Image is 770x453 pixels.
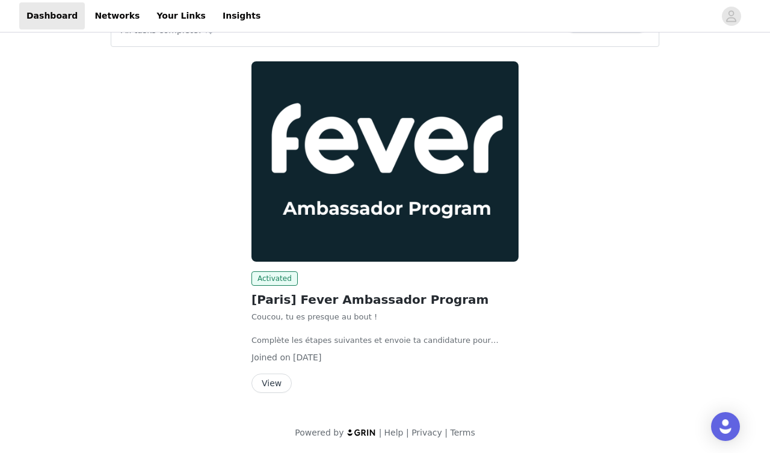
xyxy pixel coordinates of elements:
[379,428,382,437] span: |
[251,271,298,286] span: Activated
[411,428,442,437] a: Privacy
[251,374,292,393] button: View
[19,2,85,29] a: Dashboard
[251,311,519,323] p: Coucou, tu es presque au bout !
[87,2,147,29] a: Networks
[445,428,448,437] span: |
[251,291,519,309] h2: [Paris] Fever Ambassador Program
[149,2,213,29] a: Your Links
[406,428,409,437] span: |
[450,428,475,437] a: Terms
[251,353,291,362] span: Joined on
[293,353,321,362] span: [DATE]
[251,61,519,262] img: Fever Ambassadors
[251,334,519,347] p: Complète les étapes suivantes et envoie ta candidature pour devenir (environ 3 minutes). Notre éq...
[725,7,737,26] div: avatar
[711,412,740,441] div: Open Intercom Messenger
[251,379,292,388] a: View
[215,2,268,29] a: Insights
[295,428,343,437] span: Powered by
[346,428,377,436] img: logo
[384,428,404,437] a: Help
